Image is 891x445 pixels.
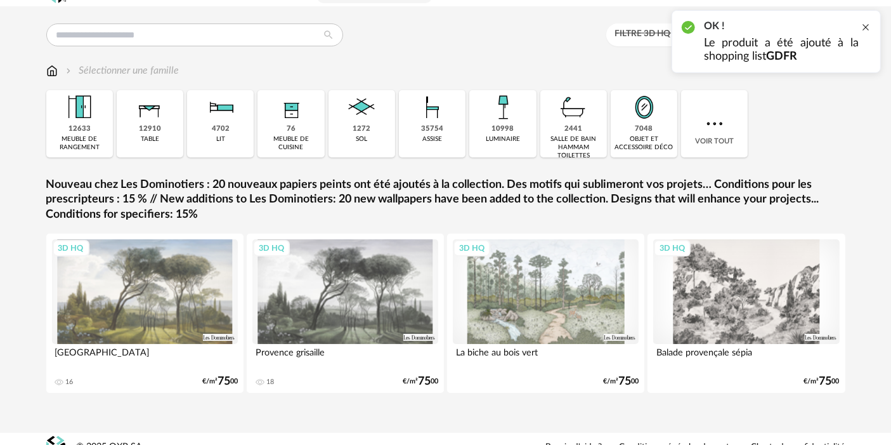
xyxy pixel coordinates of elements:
[46,63,58,78] img: svg+xml;base64,PHN2ZyB3aWR0aD0iMTYiIGhlaWdodD0iMTciIHZpZXdCb3g9IjAgMCAxNiAxNyIgZmlsbD0ibm9uZSIgeG...
[46,234,244,393] a: 3D HQ [GEOGRAPHIC_DATA] 16 €/m²7500
[415,90,450,124] img: Assise.png
[212,124,230,134] div: 4702
[204,90,238,124] img: Literie.png
[653,344,840,369] div: Balade provençale sépia
[247,234,445,393] a: 3D HQ Provence grisaille 18 €/m²7500
[218,377,230,386] span: 75
[403,377,438,386] div: €/m² 00
[46,178,845,222] a: Nouveau chez Les Dominotiers : 20 nouveaux papiers peints ont été ajoutés à la collection. Des mo...
[63,63,179,78] div: Sélectionner une famille
[50,135,109,152] div: meuble de rangement
[647,234,845,393] a: 3D HQ Balade provençale sépia €/m²7500
[253,240,290,256] div: 3D HQ
[344,90,379,124] img: Sol.png
[486,135,520,143] div: luminaire
[274,90,308,124] img: Rangement.png
[819,377,832,386] span: 75
[704,20,859,33] h2: OK !
[556,90,590,124] img: Salle%20de%20bain.png
[133,90,167,124] img: Table.png
[654,240,691,256] div: 3D HQ
[603,377,639,386] div: €/m² 00
[681,90,748,157] div: Voir tout
[139,124,161,134] div: 12910
[418,377,431,386] span: 75
[422,135,442,143] div: assise
[353,124,370,134] div: 1272
[453,344,639,369] div: La biche au bois vert
[261,135,320,152] div: meuble de cuisine
[66,378,74,387] div: 16
[52,344,238,369] div: [GEOGRAPHIC_DATA]
[635,124,653,134] div: 7048
[615,135,673,152] div: objet et accessoire déco
[766,51,797,62] b: GDFR
[453,240,490,256] div: 3D HQ
[491,124,514,134] div: 10998
[68,124,91,134] div: 12633
[544,135,603,160] div: salle de bain hammam toilettes
[704,37,859,63] p: Le produit a été ajouté à la shopping list
[252,344,439,369] div: Provence grisaille
[216,135,225,143] div: lit
[266,378,274,387] div: 18
[627,90,661,124] img: Miroir.png
[564,124,582,134] div: 2441
[703,112,726,135] img: more.7b13dc1.svg
[287,124,296,134] div: 76
[62,90,96,124] img: Meuble%20de%20rangement.png
[141,135,159,143] div: table
[447,234,645,393] a: 3D HQ La biche au bois vert €/m²7500
[618,377,631,386] span: 75
[486,90,520,124] img: Luminaire.png
[421,124,443,134] div: 35754
[615,29,671,38] span: Filtre 3D HQ
[356,135,367,143] div: sol
[63,63,74,78] img: svg+xml;base64,PHN2ZyB3aWR0aD0iMTYiIGhlaWdodD0iMTYiIHZpZXdCb3g9IjAgMCAxNiAxNiIgZmlsbD0ibm9uZSIgeG...
[804,377,840,386] div: €/m² 00
[53,240,89,256] div: 3D HQ
[202,377,238,386] div: €/m² 00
